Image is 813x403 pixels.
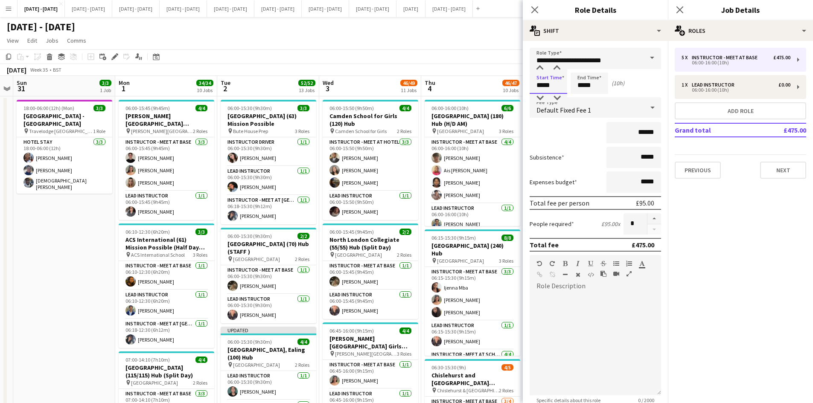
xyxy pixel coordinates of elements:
[575,260,581,267] button: Italic
[562,260,568,267] button: Bold
[99,80,111,86] span: 3/3
[335,252,382,258] span: [GEOGRAPHIC_DATA]
[675,102,806,119] button: Add role
[207,0,254,17] button: [DATE] - [DATE]
[17,100,112,194] app-job-card: 18:00-06:00 (12h) (Mon)3/3[GEOGRAPHIC_DATA] - [GEOGRAPHIC_DATA] Travelodge [GEOGRAPHIC_DATA] [GEO...
[17,137,112,194] app-card-role: Hotel Stay3/318:00-06:00 (12h)[PERSON_NAME][PERSON_NAME][DEMOGRAPHIC_DATA][PERSON_NAME]
[636,199,654,207] div: £95.00
[233,128,268,134] span: Bute House Prep
[227,339,272,345] span: 06:00-15:30 (9h30m)
[221,265,316,294] app-card-role: Instructor - Meet at Base1/106:00-15:30 (9h30m)[PERSON_NAME]
[233,362,280,368] span: [GEOGRAPHIC_DATA]
[632,241,654,249] div: £475.00
[17,0,65,17] button: [DATE] - [DATE]
[193,252,207,258] span: 3 Roles
[221,112,316,128] h3: [GEOGRAPHIC_DATA] (63) Mission Possible
[119,290,214,319] app-card-role: Lead Instructor1/106:10-12:30 (6h20m)[PERSON_NAME]
[197,87,213,93] div: 10 Jobs
[437,258,484,264] span: [GEOGRAPHIC_DATA]
[682,88,790,92] div: 06:00-16:00 (10h)
[131,252,185,258] span: ACS International School
[24,35,41,46] a: Edit
[668,4,813,15] h3: Job Details
[131,380,178,386] span: [GEOGRAPHIC_DATA]
[425,0,473,17] button: [DATE] - [DATE]
[193,380,207,386] span: 2 Roles
[397,351,411,357] span: 3 Roles
[755,123,806,137] td: £475.00
[117,84,130,93] span: 1
[425,137,520,203] app-card-role: Instructor - Meet at Base4/406:00-16:00 (10h)[PERSON_NAME]Ais [PERSON_NAME][PERSON_NAME][PERSON_N...
[15,84,27,93] span: 31
[692,55,761,61] div: Instructor - Meet at Base
[323,360,418,389] app-card-role: Instructor - Meet at Base1/106:45-16:00 (9h15m)[PERSON_NAME]
[302,0,349,17] button: [DATE] - [DATE]
[295,362,309,368] span: 2 Roles
[119,100,214,220] app-job-card: 06:00-15:45 (9h45m)4/4[PERSON_NAME][GEOGRAPHIC_DATA][PERSON_NAME] (100) Hub [PERSON_NAME][GEOGRAP...
[323,223,418,319] app-job-card: 06:00-15:45 (9h45m)2/2North London Collegiate (55/55) Hub (Split Day) [GEOGRAPHIC_DATA]2 RolesIns...
[221,79,230,87] span: Tue
[323,100,418,220] div: 06:00-15:50 (9h50m)4/4Camden School for Girls (120) Hub Camden School for Girls2 RolesInstructor ...
[530,220,574,228] label: People required
[67,37,86,44] span: Comms
[64,35,90,46] a: Comms
[401,87,417,93] div: 11 Jobs
[501,105,513,111] span: 6/6
[221,100,316,224] app-job-card: 06:00-15:30 (9h30m)3/3[GEOGRAPHIC_DATA] (63) Mission Possible Bute House Prep3 RolesInstructor Dr...
[431,105,469,111] span: 06:00-16:00 (10h)
[329,105,374,111] span: 06:00-15:50 (9h50m)
[119,364,214,379] h3: [GEOGRAPHIC_DATA] (115/115) Hub (Split Day)
[131,128,193,134] span: [PERSON_NAME][GEOGRAPHIC_DATA][PERSON_NAME]
[297,233,309,239] span: 2/2
[46,37,58,44] span: Jobs
[3,35,22,46] a: View
[221,195,316,224] app-card-role: Instructor - Meet at [GEOGRAPHIC_DATA]1/106:18-15:30 (9h12m)[PERSON_NAME]
[329,229,374,235] span: 06:00-15:45 (9h45m)
[503,87,519,93] div: 10 Jobs
[425,229,520,356] app-job-card: 06:15-15:30 (9h15m)8/8[GEOGRAPHIC_DATA] (240) Hub [GEOGRAPHIC_DATA]3 RolesInstructor - Meet at Ba...
[29,128,93,134] span: Travelodge [GEOGRAPHIC_DATA] [GEOGRAPHIC_DATA]
[119,261,214,290] app-card-role: Instructor - Meet at Base1/106:10-12:30 (6h20m)[PERSON_NAME]
[778,82,790,88] div: £0.00
[639,260,645,267] button: Text Color
[323,261,418,290] app-card-role: Instructor - Meet at Base1/106:00-15:45 (9h45m)[PERSON_NAME]
[17,112,112,128] h3: [GEOGRAPHIC_DATA] - [GEOGRAPHIC_DATA]
[601,220,620,228] div: £95.00 x
[295,256,309,262] span: 2 Roles
[335,351,397,357] span: [PERSON_NAME][GEOGRAPHIC_DATA] for Girls
[613,260,619,267] button: Unordered List
[112,0,160,17] button: [DATE] - [DATE]
[523,4,668,15] h3: Role Details
[530,199,589,207] div: Total fee per person
[501,235,513,241] span: 8/8
[682,82,692,88] div: 1 x
[221,371,316,400] app-card-role: Lead Instructor1/106:00-15:30 (9h30m)[PERSON_NAME]
[221,240,316,255] h3: [GEOGRAPHIC_DATA] (70) Hub (STAFF )
[425,321,520,350] app-card-role: Lead Instructor1/106:15-15:30 (9h15m)[PERSON_NAME]
[119,137,214,191] app-card-role: Instructor - Meet at Base3/306:00-15:45 (9h45m)[PERSON_NAME][PERSON_NAME][PERSON_NAME]
[323,290,418,319] app-card-role: Lead Instructor1/106:00-15:45 (9h45m)[PERSON_NAME]
[233,256,280,262] span: [GEOGRAPHIC_DATA]
[323,335,418,350] h3: [PERSON_NAME][GEOGRAPHIC_DATA] Girls (120/120) Hub (Split Day)
[196,80,213,86] span: 34/34
[323,236,418,251] h3: North London Collegiate (55/55) Hub (Split Day)
[668,20,813,41] div: Roles
[221,327,316,333] div: Updated
[323,137,418,191] app-card-role: Instructor - Meet at Hotel3/306:00-15:50 (9h50m)[PERSON_NAME][PERSON_NAME][PERSON_NAME]
[119,112,214,128] h3: [PERSON_NAME][GEOGRAPHIC_DATA][PERSON_NAME] (100) Hub
[125,357,170,363] span: 07:00-14:10 (7h10m)
[298,80,315,86] span: 52/52
[499,128,513,134] span: 3 Roles
[119,223,214,348] div: 06:10-12:30 (6h20m)3/3ACS International (61) Mission Possible (Half Day AM) ACS International Sch...
[227,105,272,111] span: 06:00-15:30 (9h30m)
[760,162,806,179] button: Next
[425,267,520,321] app-card-role: Instructor - Meet at Base3/306:15-15:30 (9h15m)Ijenna Mba[PERSON_NAME][PERSON_NAME]
[221,228,316,323] app-job-card: 06:00-15:30 (9h30m)2/2[GEOGRAPHIC_DATA] (70) Hub (STAFF ) [GEOGRAPHIC_DATA]2 RolesInstructor - Me...
[125,229,170,235] span: 06:10-12:30 (6h20m)
[7,37,19,44] span: View
[119,319,214,348] app-card-role: Instructor - Meet at [GEOGRAPHIC_DATA]1/106:18-12:30 (6h12m)[PERSON_NAME]
[195,357,207,363] span: 4/4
